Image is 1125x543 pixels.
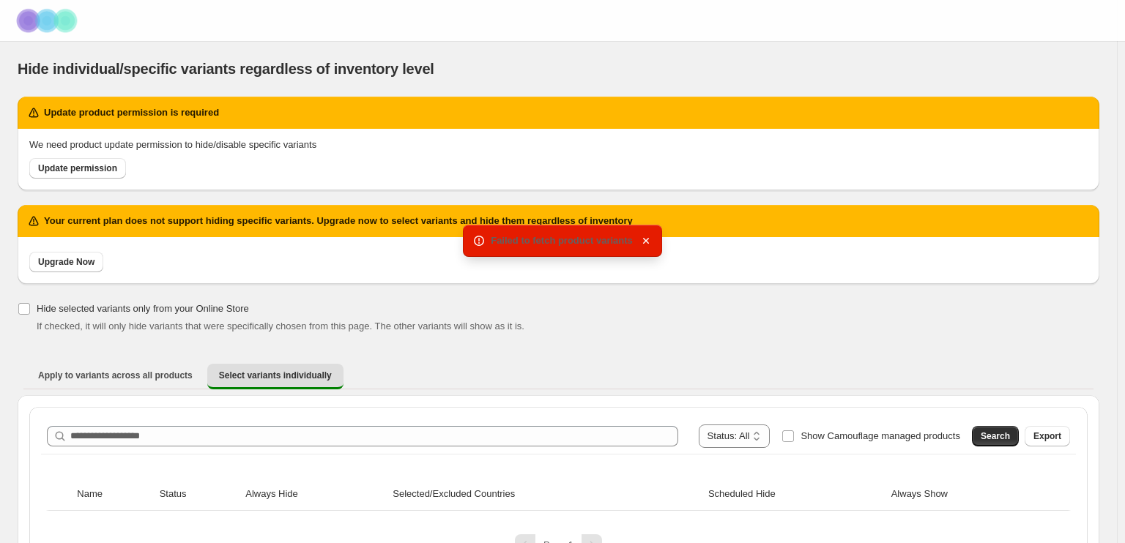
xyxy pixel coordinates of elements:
[207,364,344,389] button: Select variants individually
[38,162,117,174] span: Update permission
[1025,426,1070,446] button: Export
[29,158,126,179] a: Update permission
[38,370,193,381] span: Apply to variants across all products
[801,430,960,441] span: Show Camouflage managed products
[73,478,155,511] th: Name
[704,478,887,511] th: Scheduled Hide
[44,214,633,228] h2: Your current plan does not support hiding specific variants. Upgrade now to select variants and h...
[37,303,249,314] span: Hide selected variants only from your Online Store
[972,426,1019,446] button: Search
[38,256,94,268] span: Upgrade Now
[29,139,316,150] span: We need product update permission to hide/disable specific variants
[219,370,332,381] span: Select variants individually
[1033,430,1061,442] span: Export
[887,478,1044,511] th: Always Show
[155,478,242,511] th: Status
[981,430,1010,442] span: Search
[37,321,524,332] span: If checked, it will only hide variants that were specifically chosen from this page. The other va...
[388,478,704,511] th: Selected/Excluded Countries
[491,235,633,246] span: Failed to fetch product variants
[241,478,388,511] th: Always Hide
[26,364,204,387] button: Apply to variants across all products
[29,252,103,272] a: Upgrade Now
[18,61,434,77] span: Hide individual/specific variants regardless of inventory level
[44,105,219,120] h2: Update product permission is required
